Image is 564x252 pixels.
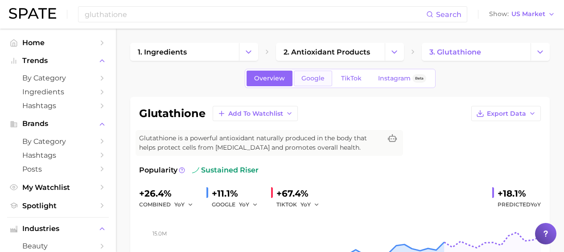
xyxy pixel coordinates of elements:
[22,151,94,160] span: Hashtags
[7,181,109,194] a: My Watchlist
[22,242,94,250] span: beauty
[294,71,332,86] a: Google
[531,201,541,208] span: YoY
[276,43,385,61] a: 2. antioxidant products
[471,106,541,121] button: Export Data
[531,43,550,61] button: Change Category
[7,54,109,67] button: Trends
[22,74,94,82] span: by Category
[7,222,109,235] button: Industries
[301,75,325,82] span: Google
[498,199,541,210] span: Predicted
[429,48,481,56] span: 3. glutathione
[511,12,545,17] span: US Market
[22,183,94,192] span: My Watchlist
[22,88,94,96] span: Ingredients
[276,186,325,201] div: +67.4%
[276,199,325,210] div: TIKTOK
[7,148,109,162] a: Hashtags
[139,199,199,210] div: combined
[139,134,382,152] span: Glutathione is a powerful antioxidant naturally produced in the body that helps protect cells fro...
[192,165,259,176] span: sustained riser
[22,202,94,210] span: Spotlight
[7,85,109,99] a: Ingredients
[436,10,461,19] span: Search
[9,8,56,19] img: SPATE
[498,186,541,201] div: +18.1%
[22,137,94,146] span: by Category
[239,199,258,210] button: YoY
[301,201,311,208] span: YoY
[7,71,109,85] a: by Category
[487,110,526,118] span: Export Data
[378,75,411,82] span: Instagram
[130,43,239,61] a: 1. ingredients
[22,120,94,128] span: Brands
[22,225,94,233] span: Industries
[254,75,285,82] span: Overview
[371,71,434,86] a: InstagramBeta
[415,75,424,82] span: Beta
[489,12,509,17] span: Show
[174,201,185,208] span: YoY
[212,199,264,210] div: GOOGLE
[333,71,369,86] a: TikTok
[284,48,370,56] span: 2. antioxidant products
[247,71,292,86] a: Overview
[139,108,206,119] h1: glutathione
[22,165,94,173] span: Posts
[7,199,109,213] a: Spotlight
[239,43,258,61] button: Change Category
[22,38,94,47] span: Home
[341,75,362,82] span: TikTok
[139,165,177,176] span: Popularity
[22,57,94,65] span: Trends
[228,110,283,118] span: Add to Watchlist
[487,8,557,20] button: ShowUS Market
[7,134,109,148] a: by Category
[139,186,199,201] div: +26.4%
[84,7,426,22] input: Search here for a brand, industry, or ingredient
[385,43,404,61] button: Change Category
[192,167,199,174] img: sustained riser
[138,48,187,56] span: 1. ingredients
[7,36,109,50] a: Home
[7,162,109,176] a: Posts
[422,43,531,61] a: 3. glutathione
[7,117,109,130] button: Brands
[239,201,249,208] span: YoY
[174,199,193,210] button: YoY
[22,101,94,110] span: Hashtags
[213,106,298,121] button: Add to Watchlist
[212,186,264,201] div: +11.1%
[301,199,320,210] button: YoY
[7,99,109,113] a: Hashtags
